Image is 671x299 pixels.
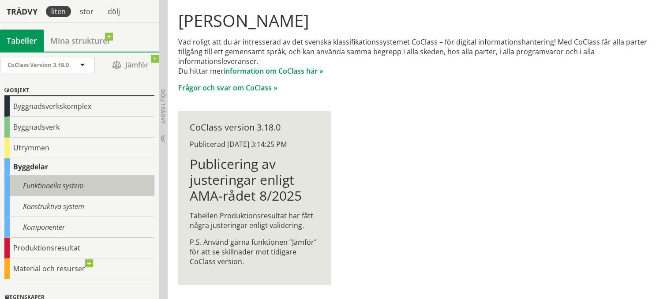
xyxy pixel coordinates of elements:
div: Komponenter [4,217,154,238]
div: Utrymmen [4,138,154,158]
p: Vad roligt att du är intresserad av det svenska klassifikationssystemet CoClass – för digital inf... [178,37,661,76]
span: Jämför [104,57,157,73]
p: P.S. Använd gärna funktionen ”Jämför” för att se skillnader mot tidigare CoClass version. [190,237,319,266]
a: Mina strukturer [44,30,117,52]
div: Produktionsresultat [4,238,154,258]
p: Tabellen Produktionsresultat har fått några justeringar enligt validering. [190,211,319,230]
h1: [PERSON_NAME] [178,11,661,30]
div: Byggnadsverk [4,117,154,138]
div: dölj [102,6,125,17]
div: Objekt [4,86,154,96]
div: stor [75,6,99,17]
h1: Publicering av justeringar enligt AMA-rådet 8/2025 [190,156,319,204]
div: Konstruktiva system [4,196,154,217]
div: Byggdelar [4,158,154,176]
div: Trädvy [2,7,42,16]
div: Publicerad [DATE] 3:14:25 PM [190,139,319,149]
span: CoClass Version 3.18.0 [7,61,69,69]
span: Dölj trädvy [159,89,167,123]
div: CoClass version 3.18.0 [190,123,319,132]
div: Material och resurser [4,258,154,279]
a: information om CoClass här » [224,66,323,76]
div: liten [46,6,71,17]
div: Byggnadsverkskomplex [4,96,154,117]
div: Funktionella system [4,176,154,196]
a: Frågor och svar om CoClass » [178,83,277,93]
